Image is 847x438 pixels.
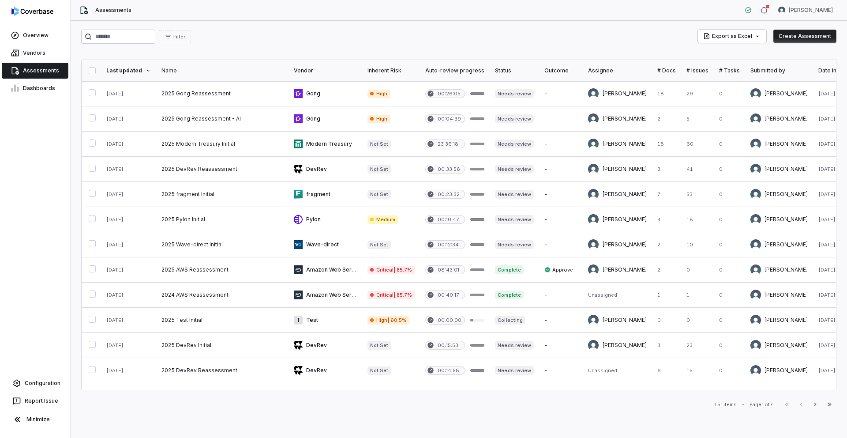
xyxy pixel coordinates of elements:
[588,340,599,351] img: Daniel Aranibar avatar
[750,401,773,408] div: Page 1 of 7
[588,264,599,275] img: Hammed Bakare avatar
[4,393,67,409] button: Report Issue
[161,67,283,74] div: Name
[742,401,744,408] div: •
[11,7,53,16] img: logo-D7KZi-bG.svg
[539,81,583,106] td: -
[588,88,599,99] img: Hammed Bakare avatar
[588,239,599,250] img: Hammed Bakare avatar
[750,88,761,99] img: Hammed Bakare avatar
[2,27,68,43] a: Overview
[425,67,484,74] div: Auto-review progress
[23,32,49,39] span: Overview
[106,67,151,74] div: Last updated
[23,49,45,57] span: Vendors
[750,139,761,149] img: Hammed Bakare avatar
[750,214,761,225] img: Daniel Aranibar avatar
[95,7,131,14] span: Assessments
[750,239,761,250] img: Hammed Bakare avatar
[539,308,583,333] td: -
[4,375,67,391] a: Configuration
[588,113,599,124] img: Daniel Aranibar avatar
[778,7,785,14] img: Hammed Bakare avatar
[714,401,737,408] div: 151 items
[173,34,185,40] span: Filter
[750,290,761,300] img: Daniel Aranibar avatar
[773,30,836,43] button: Create Assessment
[750,340,761,351] img: Daniel Aranibar avatar
[2,80,68,96] a: Dashboards
[159,30,191,43] button: Filter
[2,63,68,79] a: Assessments
[23,85,55,92] span: Dashboards
[719,67,740,74] div: # Tasks
[294,67,357,74] div: Vendor
[750,365,761,376] img: Daniel Aranibar avatar
[25,380,60,387] span: Configuration
[588,139,599,149] img: Hammed Bakare avatar
[750,164,761,174] img: Hammed Bakare avatar
[539,182,583,207] td: -
[539,333,583,358] td: -
[539,283,583,308] td: -
[750,189,761,200] img: Hammed Bakare avatar
[2,45,68,61] a: Vendors
[26,416,50,423] span: Minimize
[750,113,761,124] img: Daniel Aranibar avatar
[750,264,761,275] img: Hammed Bakare avatar
[750,315,761,325] img: Daniel Aranibar avatar
[495,67,533,74] div: Status
[773,4,838,17] button: Hammed Bakare avatar[PERSON_NAME]
[657,67,676,74] div: # Docs
[698,30,766,43] button: Export as Excel
[789,7,833,14] span: [PERSON_NAME]
[539,358,583,383] td: -
[544,67,577,74] div: Outcome
[686,67,708,74] div: # Issues
[4,411,67,428] button: Minimize
[539,207,583,232] td: -
[588,189,599,200] img: Hammed Bakare avatar
[588,164,599,174] img: Hammed Bakare avatar
[25,397,58,404] span: Report Issue
[23,67,59,74] span: Assessments
[588,315,599,325] img: Daniel Aranibar avatar
[539,106,583,132] td: -
[539,383,583,408] td: -
[750,67,808,74] div: Submitted by
[539,232,583,257] td: -
[588,67,647,74] div: Assignee
[539,157,583,182] td: -
[588,214,599,225] img: Daniel Aranibar avatar
[367,67,415,74] div: Inherent Risk
[539,132,583,157] td: -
